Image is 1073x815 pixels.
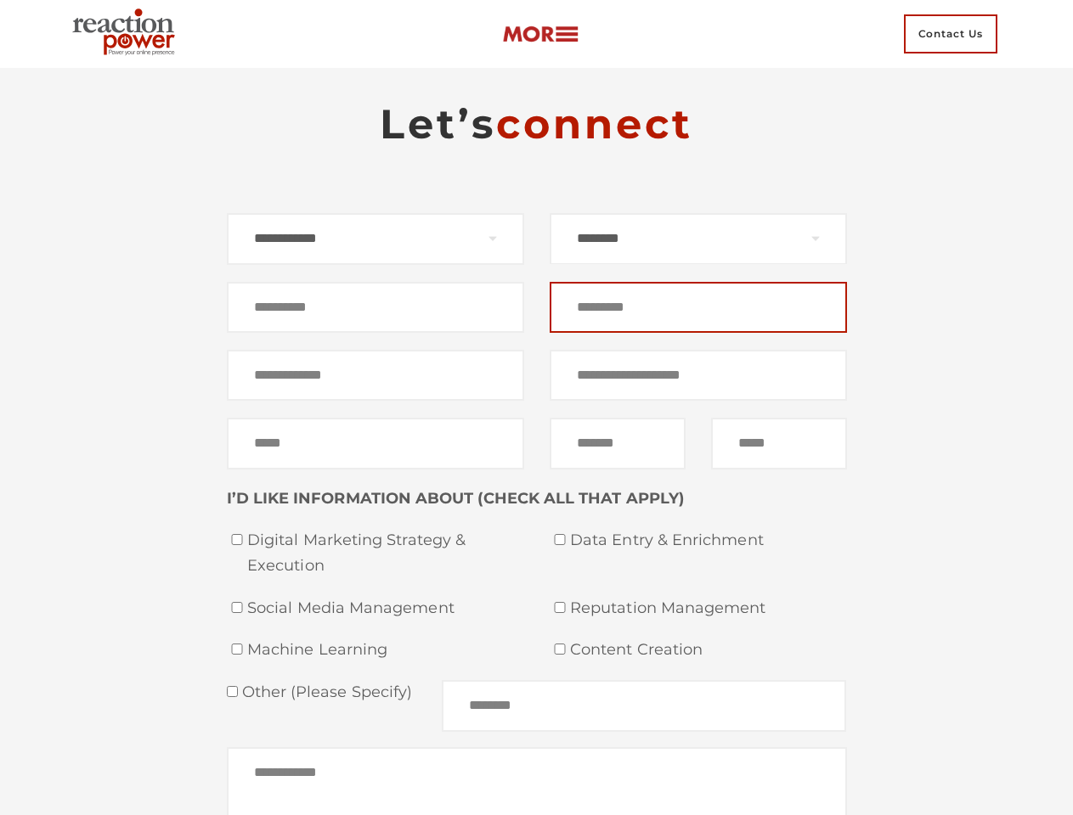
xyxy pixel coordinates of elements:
span: Digital Marketing Strategy & Execution [247,528,524,578]
span: Data Entry & Enrichment [570,528,847,554]
span: Machine Learning [247,638,524,663]
strong: I’D LIKE INFORMATION ABOUT (CHECK ALL THAT APPLY) [227,489,685,508]
img: more-btn.png [502,25,579,44]
span: Contact Us [904,14,997,53]
span: connect [496,99,693,149]
span: Other (please specify) [238,683,413,701]
span: Content Creation [570,638,847,663]
span: Reputation Management [570,596,847,621]
img: Executive Branding | Personal Branding Agency [65,3,189,65]
h2: Let’s [227,98,847,149]
span: Social Media Management [247,596,524,621]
